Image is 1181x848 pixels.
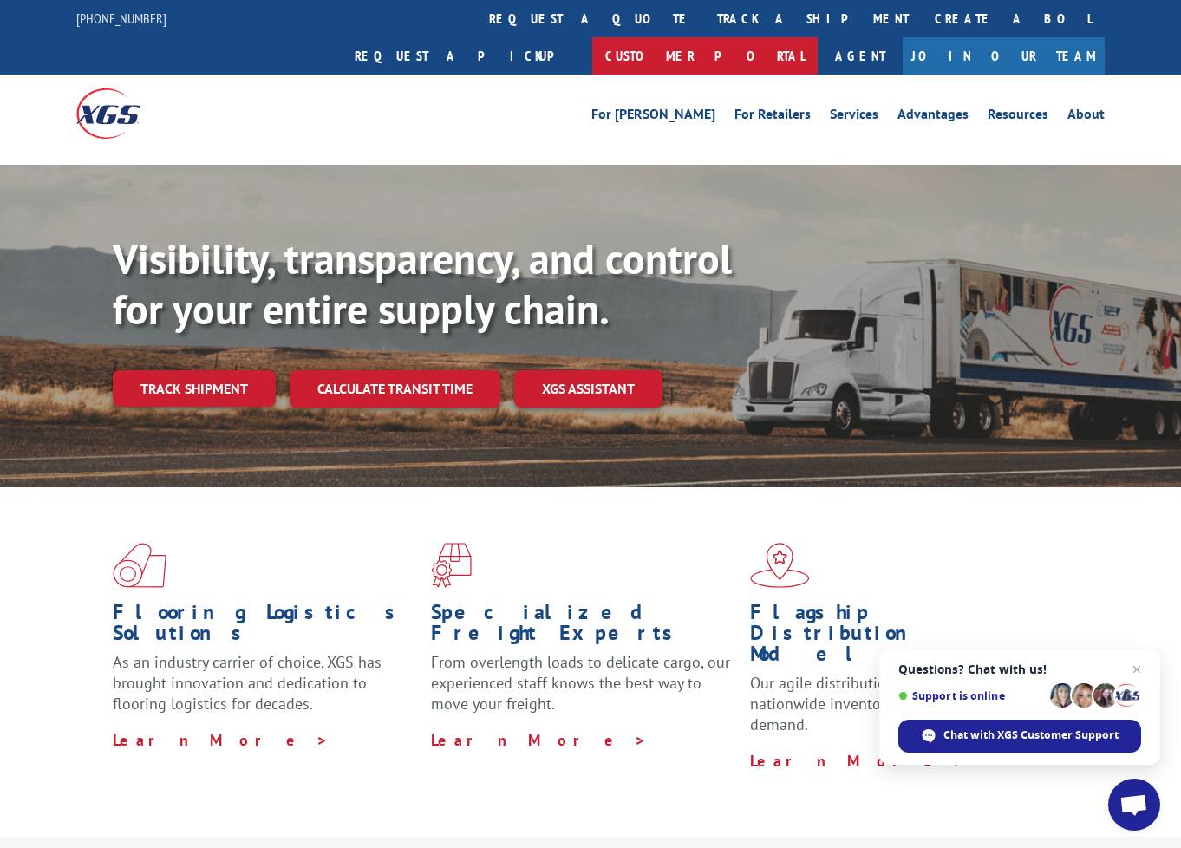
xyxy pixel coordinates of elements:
a: Agent [818,37,903,75]
a: Learn More > [113,730,329,750]
h1: Flooring Logistics Solutions [113,602,418,652]
span: As an industry carrier of choice, XGS has brought innovation and dedication to flooring logistics... [113,652,382,714]
span: Close chat [1126,659,1147,680]
a: Learn More > [750,751,966,771]
a: About [1067,108,1105,127]
a: Resources [988,108,1048,127]
span: Questions? Chat with us! [898,662,1141,676]
span: Support is online [898,689,1044,702]
a: Calculate transit time [290,370,500,408]
h1: Specialized Freight Experts [431,602,736,652]
a: For Retailers [734,108,811,127]
a: [PHONE_NUMBER] [76,10,166,27]
a: Track shipment [113,370,276,407]
img: xgs-icon-focused-on-flooring-red [431,543,472,588]
div: Chat with XGS Customer Support [898,720,1141,753]
a: Services [830,108,878,127]
p: From overlength loads to delicate cargo, our experienced staff knows the best way to move your fr... [431,652,736,729]
a: Learn More > [431,730,647,750]
a: Request a pickup [342,37,592,75]
span: Chat with XGS Customer Support [943,727,1119,743]
b: Visibility, transparency, and control for your entire supply chain. [113,232,732,336]
a: Customer Portal [592,37,818,75]
img: xgs-icon-flagship-distribution-model-red [750,543,810,588]
a: For [PERSON_NAME] [591,108,715,127]
img: xgs-icon-total-supply-chain-intelligence-red [113,543,166,588]
span: Our agile distribution network gives you nationwide inventory management on demand. [750,673,1021,734]
a: Join Our Team [903,37,1105,75]
a: Advantages [897,108,969,127]
h1: Flagship Distribution Model [750,602,1055,673]
a: XGS ASSISTANT [514,370,662,408]
div: Open chat [1108,779,1160,831]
